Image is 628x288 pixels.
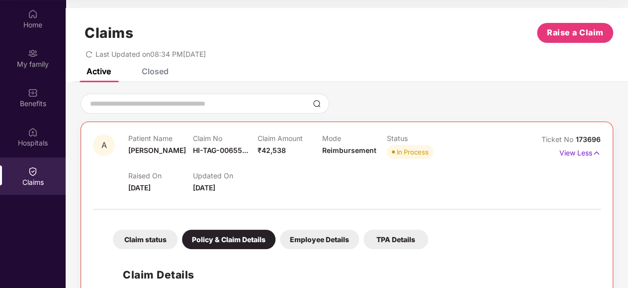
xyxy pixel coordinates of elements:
[28,48,38,58] img: svg+xml;base64,PHN2ZyB3aWR0aD0iMjAiIGhlaWdodD0iMjAiIHZpZXdCb3g9IjAgMCAyMCAyMCIgZmlsbD0ibm9uZSIgeG...
[541,135,576,144] span: Ticket No
[86,50,92,58] span: redo
[193,134,258,143] p: Claim No
[28,88,38,98] img: svg+xml;base64,PHN2ZyBpZD0iQmVuZWZpdHMiIHhtbG5zPSJodHRwOi8vd3d3LnczLm9yZy8yMDAwL3N2ZyIgd2lkdGg9Ij...
[387,134,451,143] p: Status
[363,230,428,249] div: TPA Details
[128,134,193,143] p: Patient Name
[258,146,286,154] span: ₹42,538
[193,183,215,192] span: [DATE]
[101,141,107,149] span: A
[28,127,38,137] img: svg+xml;base64,PHN2ZyBpZD0iSG9zcGl0YWxzIiB4bWxucz0iaHR0cDovL3d3dy53My5vcmcvMjAwMC9zdmciIHdpZHRoPS...
[193,171,258,180] p: Updated On
[128,171,193,180] p: Raised On
[128,146,186,154] span: [PERSON_NAME]
[142,66,169,76] div: Closed
[87,66,111,76] div: Active
[258,134,322,143] p: Claim Amount
[322,146,376,154] span: Reimbursement
[113,230,178,249] div: Claim status
[123,267,194,283] h1: Claim Details
[592,147,601,158] img: svg+xml;base64,PHN2ZyB4bWxucz0iaHR0cDovL3d3dy53My5vcmcvMjAwMC9zdmciIHdpZHRoPSIxNyIgaGVpZ2h0PSIxNy...
[322,134,387,143] p: Mode
[85,24,133,41] h1: Claims
[95,50,206,58] span: Last Updated on 08:34 PM[DATE]
[559,145,601,158] p: View Less
[128,183,151,192] span: [DATE]
[537,23,613,43] button: Raise a Claim
[313,100,321,108] img: svg+xml;base64,PHN2ZyBpZD0iU2VhcmNoLTMyeDMyIiB4bWxucz0iaHR0cDovL3d3dy53My5vcmcvMjAwMC9zdmciIHdpZH...
[547,26,604,39] span: Raise a Claim
[28,166,38,176] img: svg+xml;base64,PHN2ZyBpZD0iQ2xhaW0iIHhtbG5zPSJodHRwOi8vd3d3LnczLm9yZy8yMDAwL3N2ZyIgd2lkdGg9IjIwIi...
[280,230,359,249] div: Employee Details
[576,135,601,144] span: 173696
[193,146,248,154] span: HI-TAG-00655...
[28,9,38,19] img: svg+xml;base64,PHN2ZyBpZD0iSG9tZSIgeG1sbnM9Imh0dHA6Ly93d3cudzMub3JnLzIwMDAvc3ZnIiB3aWR0aD0iMjAiIG...
[182,230,275,249] div: Policy & Claim Details
[397,147,429,157] div: In Process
